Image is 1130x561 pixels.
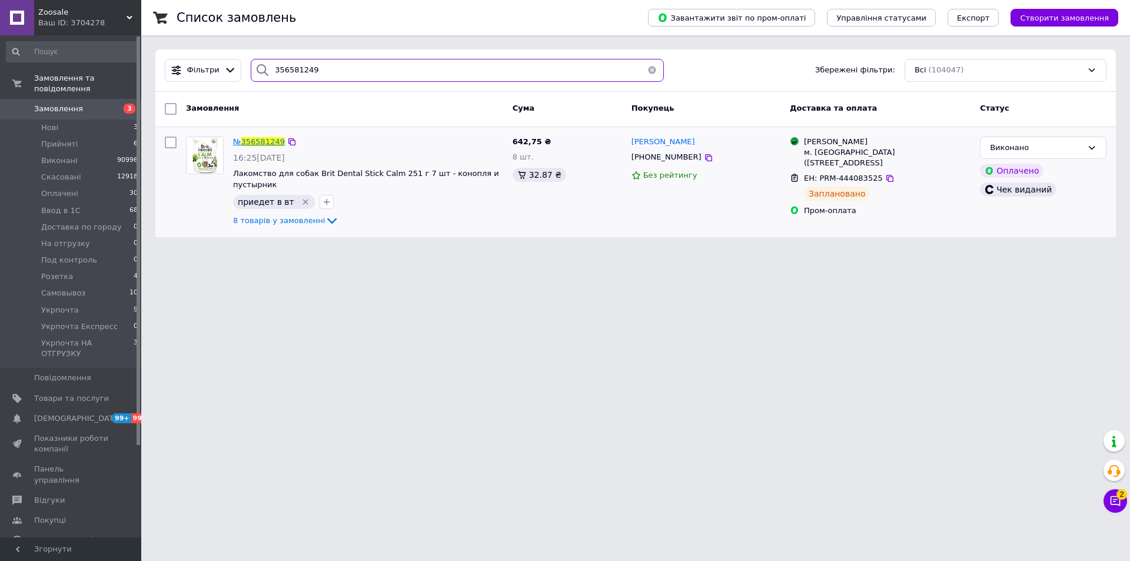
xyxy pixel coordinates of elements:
[34,464,109,485] span: Панель управління
[836,14,926,22] span: Управління статусами
[187,137,223,174] img: Фото товару
[134,338,138,359] span: 3
[643,171,697,180] span: Без рейтингу
[41,139,78,150] span: Прийняті
[251,59,664,82] input: Пошук за номером замовлення, ПІБ покупця, номером телефону, Email, номером накладної
[34,433,109,454] span: Показники роботи компанії
[980,164,1043,178] div: Оплачено
[233,216,325,225] span: 8 товарів у замовленні
[233,169,499,189] a: Лакомство для собак Brit Dental Stick Calm 251 г 7 шт - конопля и пустырник
[41,122,58,133] span: Нові
[41,338,134,359] span: Укрпочта НА ОТГРУЗКУ
[112,413,131,423] span: 99+
[957,14,990,22] span: Експорт
[134,238,138,249] span: 0
[790,104,877,112] span: Доставка та оплата
[915,65,926,76] span: Всі
[41,188,78,199] span: Оплачені
[131,413,151,423] span: 99+
[1116,489,1127,500] span: 2
[233,153,285,162] span: 16:25[DATE]
[804,187,870,201] div: Заплановано
[804,137,971,147] div: [PERSON_NAME]
[657,12,806,23] span: Завантажити звіт по пром-оплаті
[134,222,138,233] span: 0
[117,172,138,182] span: 12918
[129,188,138,199] span: 30
[41,271,73,282] span: Розетка
[948,9,999,26] button: Експорт
[241,137,285,146] span: 356581249
[233,216,339,225] a: 8 товарів у замовленні
[640,59,664,82] button: Очистить
[134,122,138,133] span: 3
[34,73,141,94] span: Замовлення та повідомлення
[41,288,85,298] span: Самовывоз
[134,305,138,316] span: 9
[34,535,98,546] span: Каталог ProSale
[990,142,1082,154] div: Виконано
[929,65,964,74] span: (104047)
[117,155,138,166] span: 90996
[186,137,224,174] a: Фото товару
[238,197,294,207] span: приедет в вт
[38,7,127,18] span: Zoosale
[513,168,566,182] div: 32.87 ₴
[124,104,135,114] span: 3
[513,152,534,161] span: 8 шт.
[804,205,971,216] div: Пром-оплата
[827,9,936,26] button: Управління статусами
[1104,489,1127,513] button: Чат з покупцем2
[187,65,220,76] span: Фільтри
[1020,14,1109,22] span: Створити замовлення
[999,13,1118,22] a: Створити замовлення
[134,271,138,282] span: 4
[134,255,138,265] span: 0
[815,65,895,76] span: Збережені фільтри:
[134,321,138,332] span: 0
[804,147,971,168] div: м. [GEOGRAPHIC_DATA] ([STREET_ADDRESS]
[177,11,296,25] h1: Список замовлень
[34,413,121,424] span: [DEMOGRAPHIC_DATA]
[41,321,118,332] span: Укрпочта Експресс
[1011,9,1118,26] button: Створити замовлення
[233,137,241,146] span: №
[632,137,695,146] span: [PERSON_NAME]
[980,182,1056,197] div: Чек виданий
[980,104,1009,112] span: Статус
[41,172,81,182] span: Скасовані
[38,18,141,28] div: Ваш ID: 3704278
[41,238,90,249] span: На отгрузку
[804,174,883,182] span: ЕН: PRM-444083525
[186,104,239,112] span: Замовлення
[34,104,83,114] span: Замовлення
[632,152,702,161] span: [PHONE_NUMBER]
[134,139,138,150] span: 6
[34,495,65,506] span: Відгуки
[34,373,91,383] span: Повідомлення
[41,205,81,216] span: Ввод в 1С
[632,104,674,112] span: Покупець
[41,305,79,316] span: Укрпочта
[648,9,815,26] button: Завантажити звіт по пром-оплаті
[34,515,66,526] span: Покупці
[41,255,97,265] span: Под контроль
[129,205,138,216] span: 68
[632,137,695,148] a: [PERSON_NAME]
[6,41,139,62] input: Пошук
[513,104,534,112] span: Cума
[34,393,109,404] span: Товари та послуги
[233,137,285,146] a: №356581249
[41,155,78,166] span: Виконані
[41,222,122,233] span: Доставка по городу
[301,197,310,207] svg: Видалити мітку
[513,137,551,146] span: 642,75 ₴
[129,288,138,298] span: 10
